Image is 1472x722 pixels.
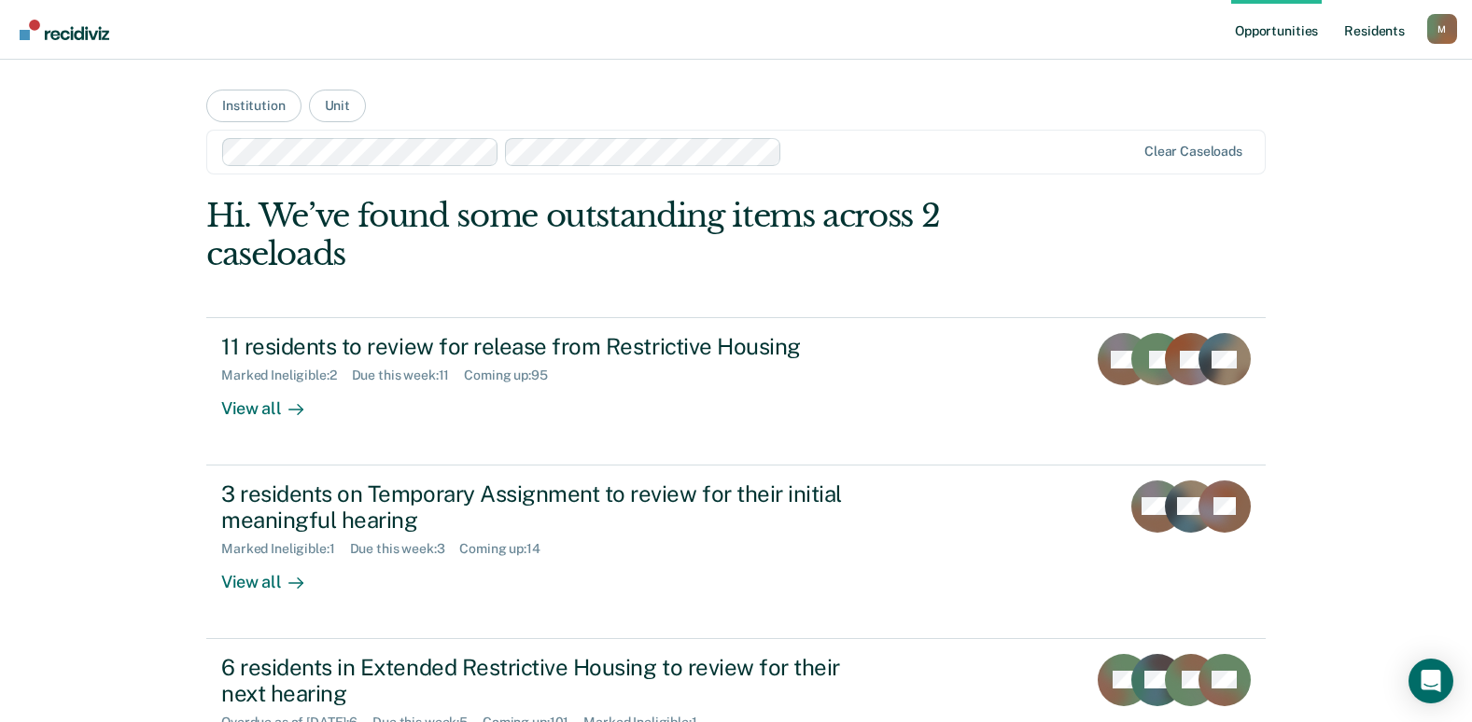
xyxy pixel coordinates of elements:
[221,541,349,557] div: Marked Ineligible : 1
[1427,14,1457,44] div: M
[464,368,562,383] div: Coming up : 95
[309,90,366,122] button: Unit
[221,368,351,383] div: Marked Ineligible : 2
[206,465,1266,639] a: 3 residents on Temporary Assignment to review for their initial meaningful hearingMarked Ineligib...
[20,20,109,40] img: Recidiviz
[206,317,1266,465] a: 11 residents to review for release from Restrictive HousingMarked Ineligible:2Due this week:11Com...
[1409,659,1453,703] div: Open Intercom Messenger
[221,557,326,593] div: View all
[1144,144,1242,160] div: Clear caseloads
[1427,14,1457,44] button: Profile dropdown button
[350,541,460,557] div: Due this week : 3
[206,197,1054,273] div: Hi. We’ve found some outstanding items across 2 caseloads
[221,654,876,708] div: 6 residents in Extended Restrictive Housing to review for their next hearing
[221,333,876,360] div: 11 residents to review for release from Restrictive Housing
[221,383,326,420] div: View all
[206,90,301,122] button: Institution
[221,480,876,535] div: 3 residents on Temporary Assignment to review for their initial meaningful hearing
[459,541,554,557] div: Coming up : 14
[352,368,465,383] div: Due this week : 11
